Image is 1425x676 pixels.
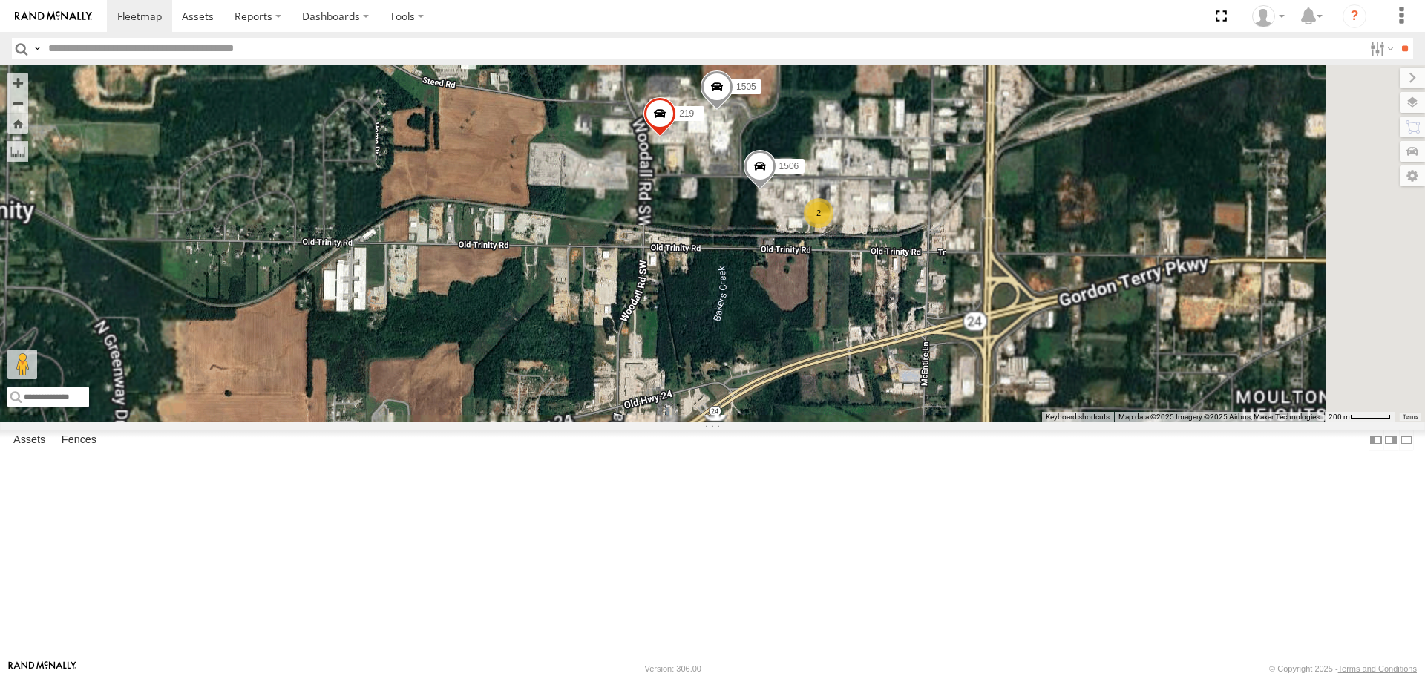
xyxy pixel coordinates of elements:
[736,82,756,92] span: 1505
[7,114,28,134] button: Zoom Home
[1338,664,1417,673] a: Terms and Conditions
[8,661,76,676] a: Visit our Website
[1247,5,1290,27] div: EDWARD EDMONDSON
[6,430,53,451] label: Assets
[1343,4,1366,28] i: ?
[804,198,833,228] div: 2
[31,38,43,59] label: Search Query
[779,161,799,171] span: 1506
[1118,413,1320,421] span: Map data ©2025 Imagery ©2025 Airbus, Maxar Technologies
[1324,412,1395,422] button: Map Scale: 200 m per 51 pixels
[7,73,28,93] button: Zoom in
[1369,430,1383,451] label: Dock Summary Table to the Left
[645,664,701,673] div: Version: 306.00
[679,108,694,119] span: 219
[7,350,37,379] button: Drag Pegman onto the map to open Street View
[7,141,28,162] label: Measure
[54,430,104,451] label: Fences
[1364,38,1396,59] label: Search Filter Options
[1329,413,1350,421] span: 200 m
[15,11,92,22] img: rand-logo.svg
[1046,412,1110,422] button: Keyboard shortcuts
[1269,664,1417,673] div: © Copyright 2025 -
[7,93,28,114] button: Zoom out
[1383,430,1398,451] label: Dock Summary Table to the Right
[1400,165,1425,186] label: Map Settings
[1403,413,1418,419] a: Terms (opens in new tab)
[1399,430,1414,451] label: Hide Summary Table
